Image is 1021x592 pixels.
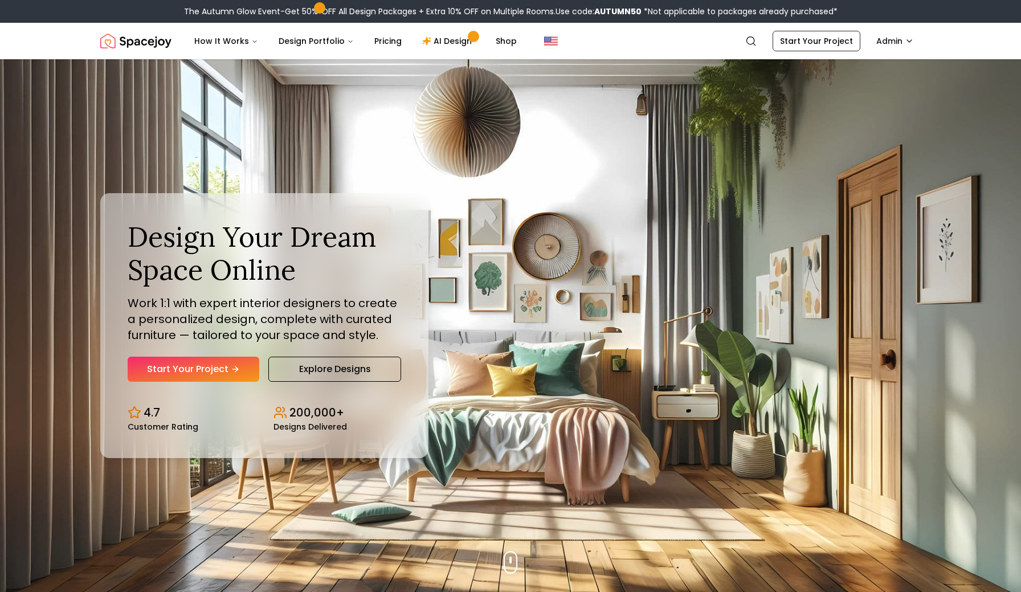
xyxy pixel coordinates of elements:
div: The Autumn Glow Event-Get 50% OFF All Design Packages + Extra 10% OFF on Multiple Rooms. [184,6,838,17]
a: Start Your Project [773,31,860,51]
div: Design stats [128,395,401,431]
span: Use code: [556,6,642,17]
a: AI Design [413,30,484,52]
button: How It Works [185,30,267,52]
small: Designs Delivered [273,423,347,431]
a: Start Your Project [128,357,259,382]
nav: Global [100,23,921,59]
small: Customer Rating [128,423,198,431]
button: Design Portfolio [269,30,363,52]
a: Shop [487,30,526,52]
img: United States [544,34,558,48]
a: Explore Designs [268,357,401,382]
p: Work 1:1 with expert interior designers to create a personalized design, complete with curated fu... [128,295,401,343]
img: Spacejoy Logo [100,30,171,52]
p: 200,000+ [289,405,344,420]
a: Pricing [365,30,411,52]
a: Spacejoy [100,30,171,52]
nav: Main [185,30,526,52]
h1: Design Your Dream Space Online [128,221,401,286]
span: *Not applicable to packages already purchased* [642,6,838,17]
b: AUTUMN50 [594,6,642,17]
p: 4.7 [144,405,160,420]
button: Admin [869,31,921,51]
